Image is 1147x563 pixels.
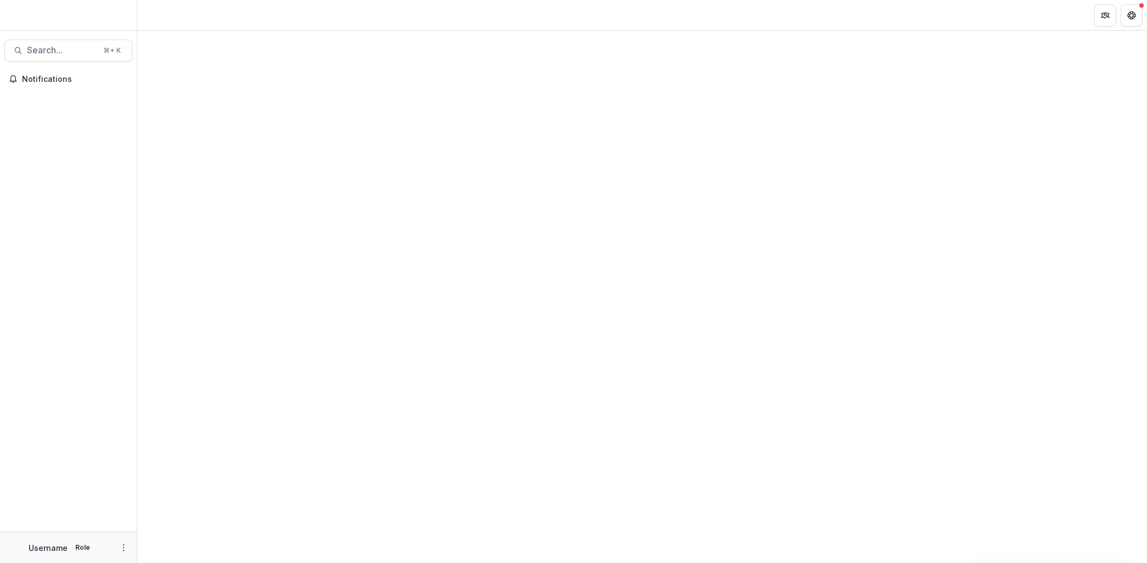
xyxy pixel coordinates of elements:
button: Get Help [1121,4,1143,26]
button: More [117,541,130,554]
button: Partners [1094,4,1116,26]
span: Notifications [22,75,128,84]
nav: breadcrumb [142,7,188,23]
p: Role [72,543,93,553]
p: Username [29,542,68,554]
div: ⌘ + K [101,44,123,57]
span: Search... [27,45,97,55]
button: Search... [4,40,132,62]
button: Notifications [4,70,132,88]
